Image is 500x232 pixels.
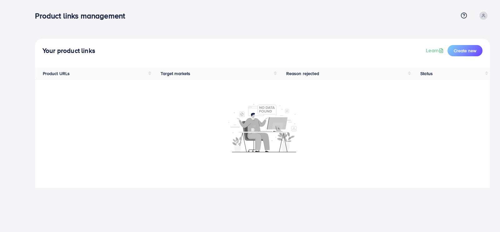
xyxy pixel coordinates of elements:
[420,70,433,77] span: Status
[454,48,476,54] span: Create new
[286,70,319,77] span: Reason rejected
[161,70,190,77] span: Target markets
[228,103,297,152] img: No account
[447,45,482,56] button: Create new
[43,70,70,77] span: Product URLs
[35,11,130,20] h3: Product links management
[426,47,445,54] a: Learn
[42,47,95,55] h4: Your product links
